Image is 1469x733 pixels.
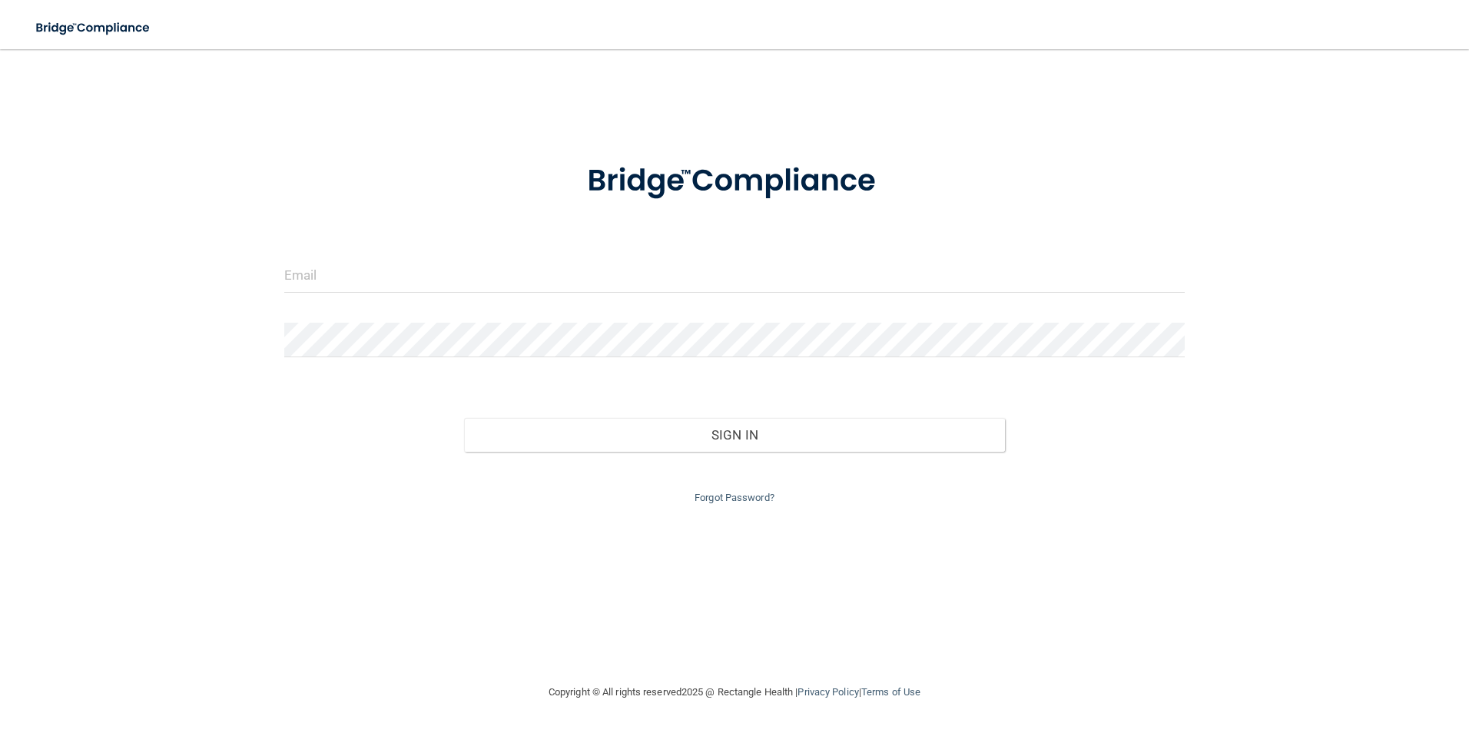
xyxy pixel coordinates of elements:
[555,141,914,221] img: bridge_compliance_login_screen.278c3ca4.svg
[454,668,1015,717] div: Copyright © All rights reserved 2025 @ Rectangle Health | |
[284,258,1185,293] input: Email
[23,12,164,44] img: bridge_compliance_login_screen.278c3ca4.svg
[861,686,920,698] a: Terms of Use
[464,418,1005,452] button: Sign In
[695,492,774,503] a: Forgot Password?
[798,686,858,698] a: Privacy Policy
